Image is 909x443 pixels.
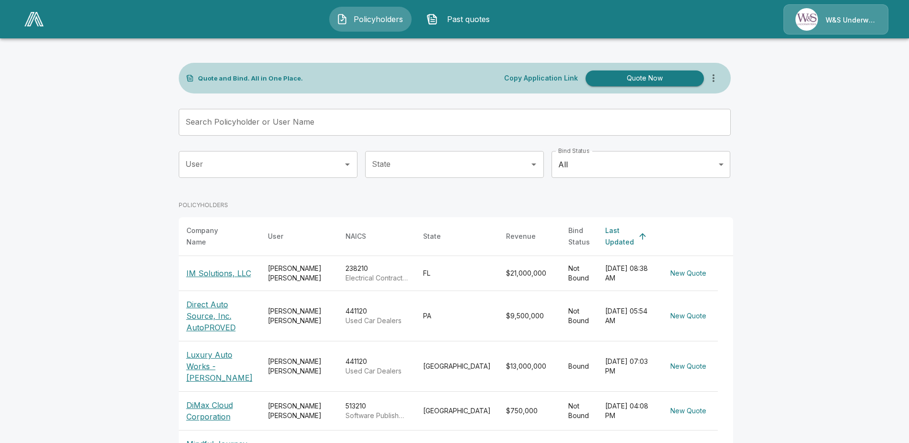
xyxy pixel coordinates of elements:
td: [DATE] 08:38 AM [598,256,659,291]
p: DiMax Cloud Corporation [186,399,253,422]
p: Quote and Bind. All in One Place. [198,75,303,82]
td: [DATE] 04:08 PM [598,392,659,431]
button: New Quote [667,307,710,325]
td: [GEOGRAPHIC_DATA] [415,341,498,392]
div: [PERSON_NAME] [PERSON_NAME] [268,357,330,376]
div: Last Updated [605,225,634,248]
button: New Quote [667,265,710,282]
td: PA [415,291,498,341]
div: 513210 [345,401,408,420]
td: Not Bound [561,291,598,341]
button: Past quotes IconPast quotes [419,7,502,32]
td: Bound [561,341,598,392]
img: Past quotes Icon [426,13,438,25]
td: $9,500,000 [498,291,561,341]
div: State [423,231,441,242]
div: Revenue [506,231,536,242]
td: FL [415,256,498,291]
button: more [704,69,723,88]
td: [DATE] 05:54 AM [598,291,659,341]
div: 441120 [345,357,408,376]
td: Not Bound [561,256,598,291]
button: Policyholders IconPolicyholders [329,7,412,32]
p: Direct Auto Source, Inc. AutoPROVED [186,299,253,333]
button: New Quote [667,402,710,420]
button: New Quote [667,358,710,375]
td: [GEOGRAPHIC_DATA] [415,392,498,431]
p: Electrical Contractors and Other Wiring Installation Contractors [345,273,408,283]
img: Policyholders Icon [336,13,348,25]
label: Bind Status [558,147,589,155]
img: AA Logo [24,12,44,26]
span: Past quotes [442,13,495,25]
p: Software Publishers [345,411,408,420]
td: $750,000 [498,392,561,431]
td: [DATE] 07:03 PM [598,341,659,392]
a: Quote Now [582,70,704,86]
div: [PERSON_NAME] [PERSON_NAME] [268,401,330,420]
div: 238210 [345,264,408,283]
div: NAICS [345,231,366,242]
td: $21,000,000 [498,256,561,291]
p: Copy Application Link [504,75,578,82]
div: All [552,151,730,178]
p: Used Car Dealers [345,366,408,376]
p: IM Solutions, LLC [186,268,251,279]
td: $13,000,000 [498,341,561,392]
th: Bind Status [561,217,598,256]
button: Open [341,158,354,171]
p: POLICYHOLDERS [179,201,228,210]
div: User [268,231,283,242]
p: Luxury Auto Works - [PERSON_NAME] [186,349,253,384]
p: Used Car Dealers [345,316,408,326]
div: [PERSON_NAME] [PERSON_NAME] [268,306,330,326]
span: Policyholders [352,13,404,25]
div: [PERSON_NAME] [PERSON_NAME] [268,264,330,283]
button: Open [527,158,541,171]
div: Company Name [186,225,235,248]
div: 441120 [345,306,408,326]
button: Quote Now [586,70,704,86]
td: Not Bound [561,392,598,431]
